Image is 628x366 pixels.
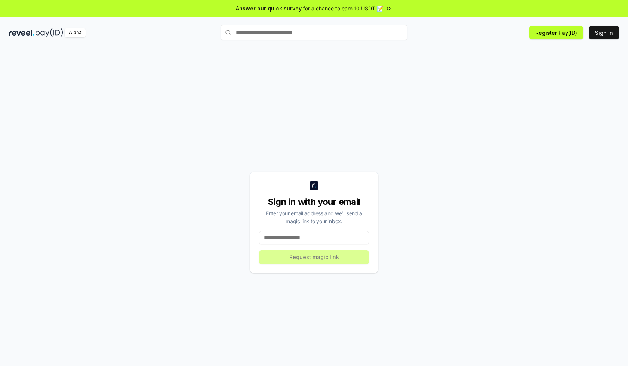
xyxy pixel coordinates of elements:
button: Sign In [589,26,619,39]
button: Register Pay(ID) [529,26,583,39]
span: for a chance to earn 10 USDT 📝 [303,4,383,12]
img: pay_id [36,28,63,37]
div: Enter your email address and we’ll send a magic link to your inbox. [259,209,369,225]
img: reveel_dark [9,28,34,37]
img: logo_small [310,181,318,190]
span: Answer our quick survey [236,4,302,12]
div: Sign in with your email [259,196,369,208]
div: Alpha [65,28,86,37]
